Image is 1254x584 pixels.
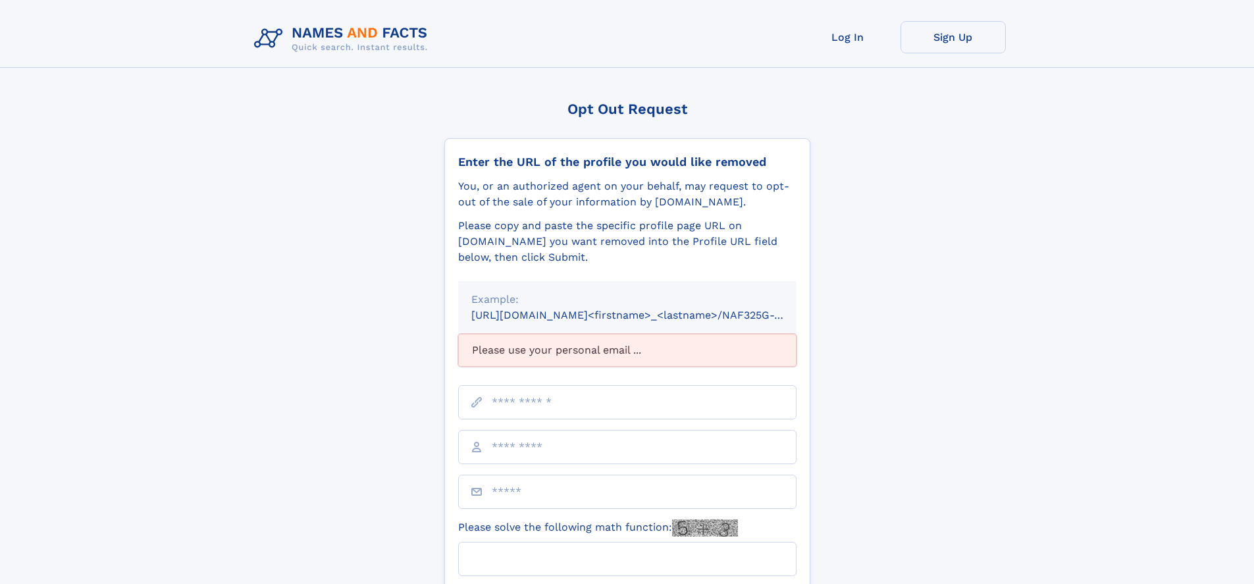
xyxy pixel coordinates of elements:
label: Please solve the following math function: [458,519,738,537]
a: Sign Up [901,21,1006,53]
div: You, or an authorized agent on your behalf, may request to opt-out of the sale of your informatio... [458,178,797,210]
div: Please copy and paste the specific profile page URL on [DOMAIN_NAME] you want removed into the Pr... [458,218,797,265]
div: Opt Out Request [444,101,810,117]
a: Log In [795,21,901,53]
img: Logo Names and Facts [249,21,438,57]
div: Please use your personal email ... [458,334,797,367]
div: Example: [471,292,783,307]
small: [URL][DOMAIN_NAME]<firstname>_<lastname>/NAF325G-xxxxxxxx [471,309,822,321]
div: Enter the URL of the profile you would like removed [458,155,797,169]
